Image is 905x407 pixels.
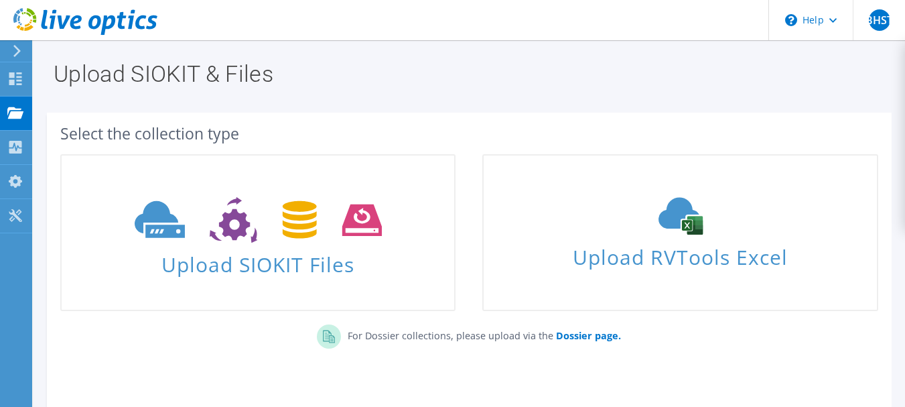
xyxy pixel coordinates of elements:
[341,325,621,343] p: For Dossier collections, please upload via the
[484,239,876,268] span: Upload RVTools Excel
[62,246,454,275] span: Upload SIOKIT Files
[556,329,621,342] b: Dossier page.
[60,154,456,311] a: Upload SIOKIT Files
[60,126,878,141] div: Select the collection type
[553,329,621,342] a: Dossier page.
[54,62,878,85] h1: Upload SIOKIT & Files
[785,14,797,26] svg: \n
[482,154,878,311] a: Upload RVTools Excel
[869,9,890,31] span: BHST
